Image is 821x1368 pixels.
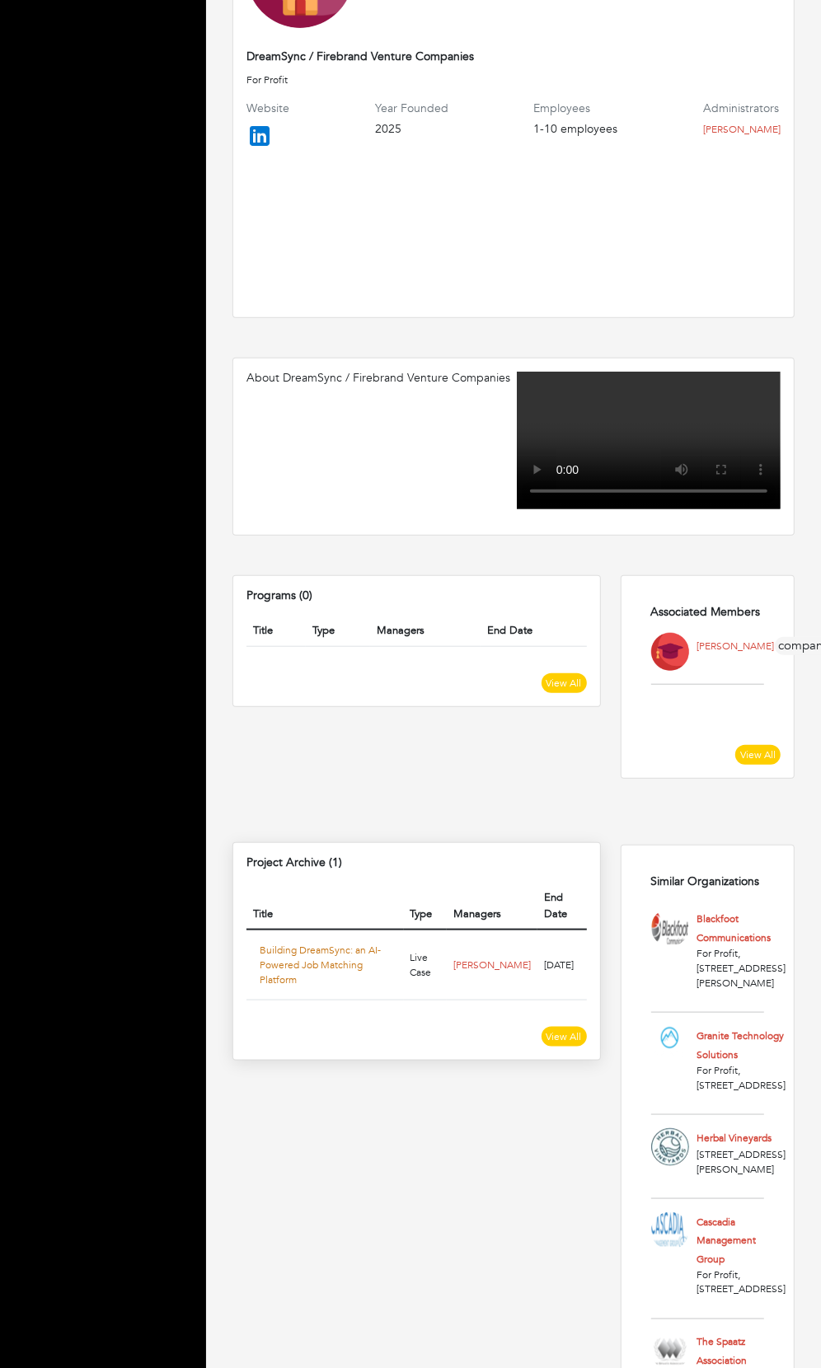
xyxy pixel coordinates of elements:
h4: DreamSync / Firebrand Venture Companies [246,50,781,64]
th: Title [246,616,306,646]
th: End Date [481,616,587,646]
th: End Date [537,883,587,930]
a: [PERSON_NAME] [703,123,781,136]
h4: Administrators [703,102,781,116]
img: Student-Icon-6b6867cbad302adf8029cb3ecf392088beec6a544309a027beb5b4b4576828a8.png [651,633,689,671]
img: linkedin_icon-84db3ca265f4ac0988026744a78baded5d6ee8239146f80404fb69c9eee6e8e7.png [246,123,273,149]
p: [STREET_ADDRESS][PERSON_NAME] [697,1147,786,1177]
p: For Profit, [STREET_ADDRESS] [697,1063,786,1093]
h4: Project Archive (1) [246,856,587,870]
h4: Associated Members [651,606,764,620]
a: View All [735,745,781,765]
p: For Profit [246,73,781,87]
p: For Profit, [STREET_ADDRESS][PERSON_NAME] [697,946,786,991]
h4: Employees [533,102,617,116]
a: [PERSON_NAME] [453,958,531,972]
h4: About DreamSync / Firebrand Venture Companies [246,372,510,386]
h4: Website [246,102,289,116]
a: Herbal Vineyards [697,1131,772,1145]
a: View All [542,673,587,693]
td: [DATE] [537,930,587,1000]
a: View All [542,1027,587,1047]
h4: Similar Organizations [651,875,764,889]
img: unnamed%20(5).jpg [651,1128,689,1166]
th: Managers [370,616,481,646]
th: Managers [447,883,537,930]
a: Building DreamSync: an AI-Powered Job Matching Platform [260,944,381,986]
td: Live Case [404,930,448,1000]
h4: 2025 [375,123,448,137]
a: The Spaatz Association [697,1336,748,1368]
h4: Programs (0) [246,589,587,603]
a: [PERSON_NAME] [697,639,775,653]
a: Cascadia Management Group [697,1216,757,1266]
h4: 1-10 employees [533,123,617,137]
th: Type [404,883,448,930]
a: Blackfoot Communications [697,912,772,944]
img: Cascadia_Logo_FINAL_Color%20(1).png [651,1212,689,1250]
img: BC%20Logo_Horizontal_Full%20Color.png [651,909,689,947]
p: For Profit, [STREET_ADDRESS] [697,1267,786,1297]
th: Title [246,883,404,930]
img: Granite%20High%20Res.png [651,1026,689,1064]
a: Granite Technology Solutions [697,1029,785,1061]
h4: Year Founded [375,102,448,116]
th: Type [306,616,370,646]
